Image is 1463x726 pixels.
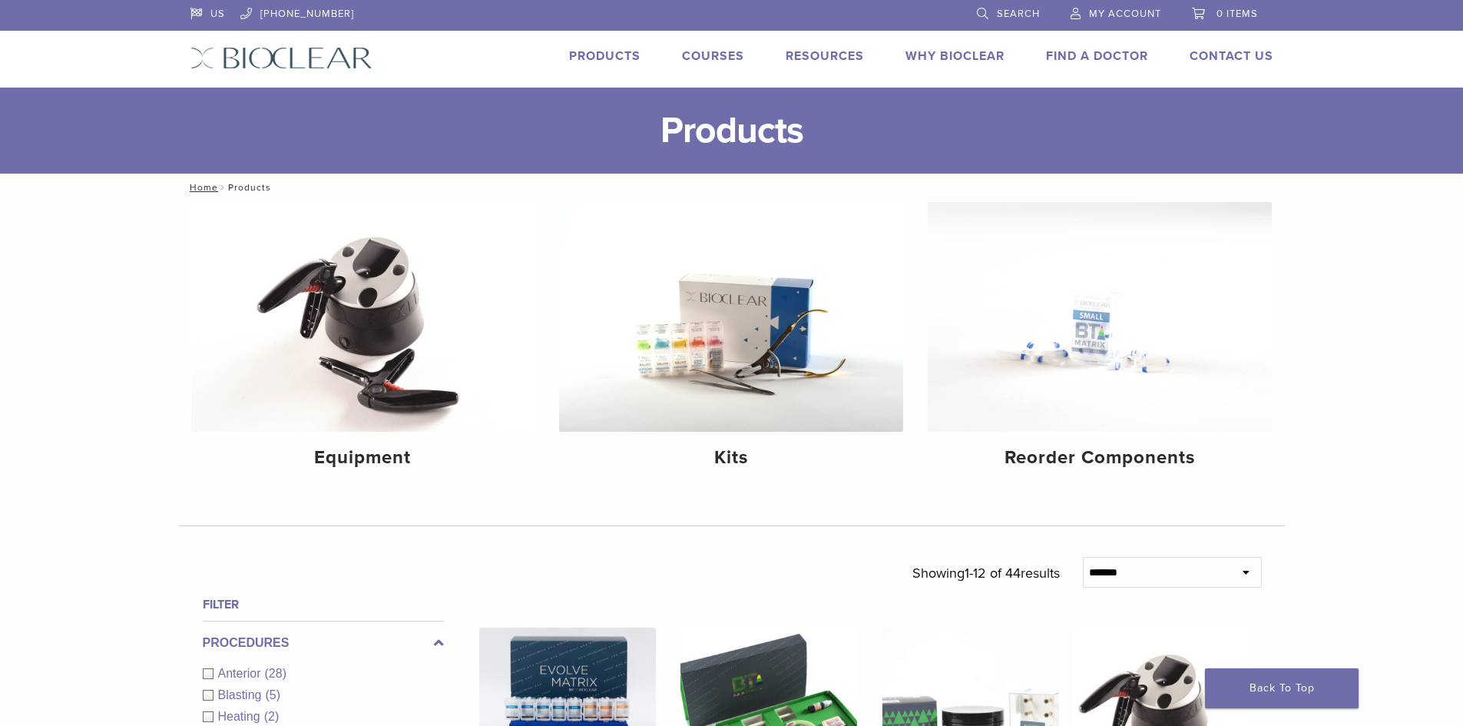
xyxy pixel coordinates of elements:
span: Blasting [218,688,266,701]
img: Reorder Components [928,202,1272,432]
a: Home [185,182,218,193]
span: Search [997,8,1040,20]
span: Heating [218,710,264,723]
img: Equipment [191,202,535,432]
span: My Account [1089,8,1161,20]
span: (2) [264,710,280,723]
img: Bioclear [190,47,372,69]
span: 0 items [1216,8,1258,20]
a: Why Bioclear [905,48,1005,64]
span: / [218,184,228,191]
h4: Equipment [204,444,523,472]
a: Back To Top [1205,668,1359,708]
a: Find A Doctor [1046,48,1148,64]
a: Courses [682,48,744,64]
a: Kits [559,202,903,482]
nav: Products [179,174,1285,201]
span: 1-12 of 44 [965,565,1021,582]
span: (5) [265,688,280,701]
a: Contact Us [1190,48,1273,64]
img: Kits [559,202,903,432]
a: Resources [786,48,864,64]
span: Anterior [218,667,265,680]
h4: Kits [571,444,891,472]
a: Products [569,48,640,64]
a: Reorder Components [928,202,1272,482]
label: Procedures [203,634,444,652]
p: Showing results [912,557,1060,589]
h4: Reorder Components [940,444,1259,472]
a: Equipment [191,202,535,482]
h4: Filter [203,595,444,614]
span: (28) [265,667,286,680]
